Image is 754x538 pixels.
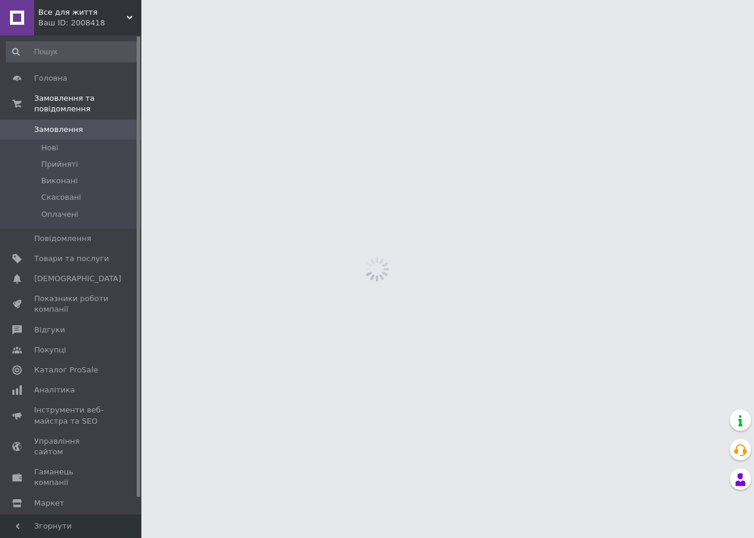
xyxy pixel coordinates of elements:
span: Відгуки [34,325,65,335]
span: Прийняті [41,159,78,170]
span: Виконані [41,176,78,186]
span: Замовлення та повідомлення [34,93,141,114]
span: Аналітика [34,385,75,395]
span: Нові [41,143,58,153]
input: Пошук [6,41,139,62]
div: Ваш ID: 2008418 [38,18,141,28]
span: Маркет [34,498,64,509]
span: Гаманець компанії [34,467,109,488]
span: Скасовані [41,192,81,203]
span: Замовлення [34,124,83,135]
span: Інструменти веб-майстра та SEO [34,405,109,426]
span: Покупці [34,345,66,355]
span: Показники роботи компанії [34,293,109,315]
span: Головна [34,73,67,84]
span: Управління сайтом [34,436,109,457]
span: [DEMOGRAPHIC_DATA] [34,273,121,284]
span: Оплачені [41,209,78,220]
span: Товари та послуги [34,253,109,264]
span: Повідомлення [34,233,91,244]
span: Каталог ProSale [34,365,98,375]
span: Все для життя [38,7,127,18]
